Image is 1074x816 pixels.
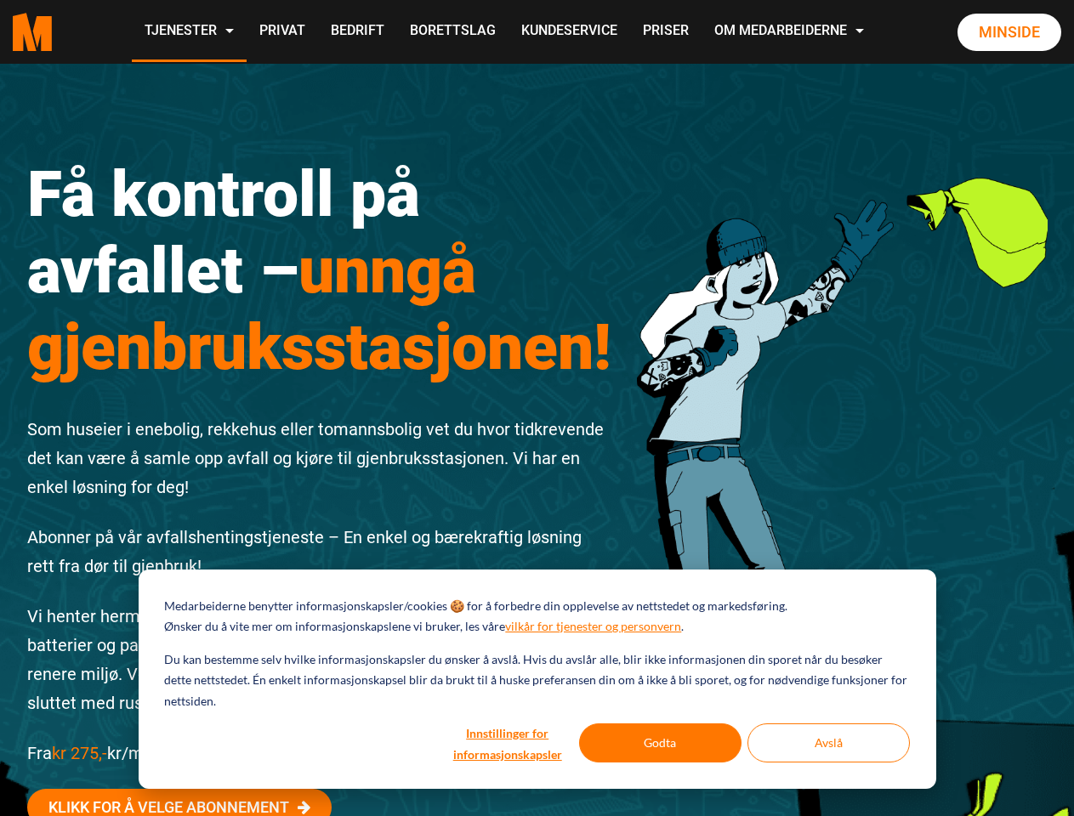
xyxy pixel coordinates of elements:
a: Om Medarbeiderne [702,2,877,62]
img: 201222 Rydde Karakter 3 1 [637,117,1048,570]
p: Ønsker du å vite mer om informasjonskapslene vi bruker, les våre . [164,616,684,637]
a: vilkår for tjenester og personvern [505,616,681,637]
p: Abonner på vår avfallshentingstjeneste – En enkel og bærekraftig løsning rett fra dør til gjenbruk! [27,523,612,581]
a: Bedrift [318,2,397,62]
p: Fra kr/mnd (inkl mva) [27,739,612,768]
p: Vi henter hermetikk, glassemballasje, tekstiler, sko, småelektronikk, lyspærer, batterier og pant... [27,602,612,717]
div: Cookie banner [139,569,936,789]
button: Avslå [747,723,910,762]
p: Du kan bestemme selv hvilke informasjonskapsler du ønsker å avslå. Hvis du avslår alle, blir ikke... [164,649,909,712]
p: Som huseier i enebolig, rekkehus eller tomannsbolig vet du hvor tidkrevende det kan være å samle ... [27,415,612,501]
a: Kundeservice [509,2,630,62]
p: Medarbeiderne benytter informasjonskapsler/cookies 🍪 for å forbedre din opplevelse av nettstedet ... [164,596,787,617]
a: Borettslag [397,2,509,62]
span: kr 275,- [52,743,107,763]
span: unngå gjenbruksstasjonen! [27,233,611,384]
a: Priser [630,2,702,62]
a: Tjenester [132,2,247,62]
a: Privat [247,2,318,62]
a: Minside [958,14,1061,51]
button: Innstillinger for informasjonskapsler [442,723,573,762]
h1: Få kontroll på avfallet – [27,156,612,385]
button: Godta [579,723,742,762]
